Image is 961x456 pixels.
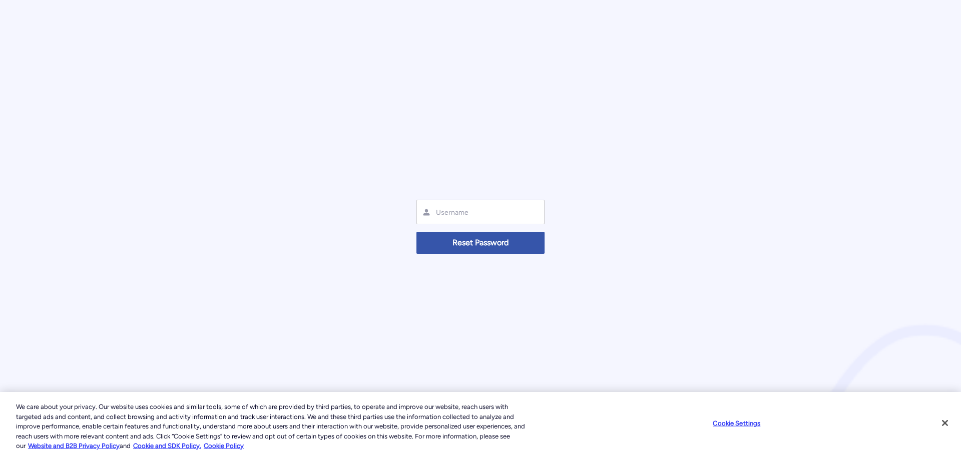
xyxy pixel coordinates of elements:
div: We care about your privacy. Our website uses cookies and similar tools, some of which are provide... [16,402,529,451]
input: Username [435,208,516,217]
a: Cookie and SDK Policy. [133,442,201,449]
span: Reset Password [423,237,538,249]
a: Cookie Policy [204,442,244,449]
button: Cookie Settings [705,413,768,433]
a: More information about our cookie policy., opens in a new tab [28,442,120,449]
button: Reset Password [416,232,545,254]
button: Close [934,412,956,434]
